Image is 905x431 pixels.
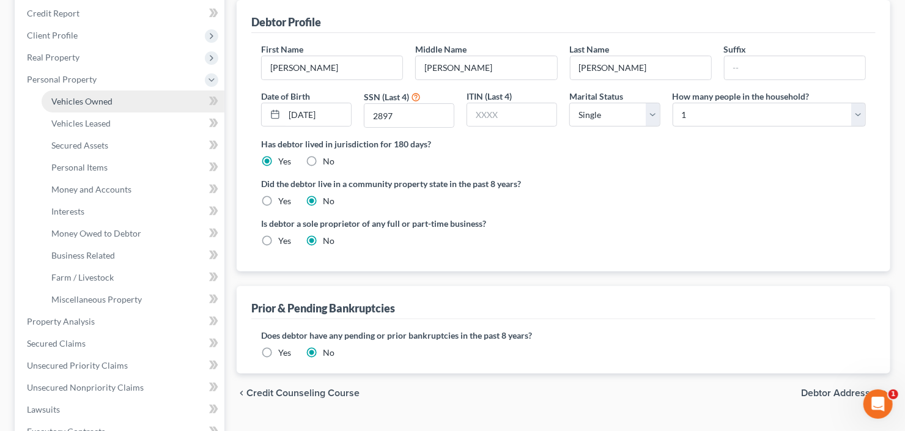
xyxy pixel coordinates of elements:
span: Personal Items [51,162,108,172]
a: Business Related [42,245,224,267]
input: M.I [416,56,556,79]
input: XXXX [364,104,454,127]
a: Secured Claims [17,333,224,355]
span: Personal Property [27,74,97,84]
label: No [323,195,334,207]
i: chevron_left [237,388,246,398]
span: Credit Counseling Course [246,388,360,398]
i: chevron_right [881,388,890,398]
span: Property Analysis [27,316,95,326]
a: Property Analysis [17,311,224,333]
button: chevron_left Credit Counseling Course [237,388,360,398]
label: Yes [278,235,291,247]
a: Personal Items [42,157,224,179]
label: No [323,235,334,247]
span: Business Related [51,250,115,260]
span: Money Owed to Debtor [51,228,141,238]
a: Credit Report [17,2,224,24]
span: Debtor Addresses [801,388,881,398]
label: Yes [278,347,291,359]
a: Miscellaneous Property [42,289,224,311]
span: Money and Accounts [51,184,131,194]
span: Farm / Livestock [51,272,114,282]
a: Vehicles Owned [42,90,224,112]
span: Secured Assets [51,140,108,150]
label: Did the debtor live in a community property state in the past 8 years? [261,177,866,190]
a: Lawsuits [17,399,224,421]
label: SSN (Last 4) [364,90,409,103]
span: Miscellaneous Property [51,294,142,304]
button: Debtor Addresses chevron_right [801,388,890,398]
a: Unsecured Nonpriority Claims [17,377,224,399]
a: Vehicles Leased [42,112,224,134]
a: Money and Accounts [42,179,224,201]
span: Client Profile [27,30,78,40]
label: Has debtor lived in jurisdiction for 180 days? [261,138,866,150]
span: 1 [888,389,898,399]
a: Money Owed to Debtor [42,223,224,245]
label: Does debtor have any pending or prior bankruptcies in the past 8 years? [261,329,866,342]
a: Farm / Livestock [42,267,224,289]
label: No [323,347,334,359]
div: Prior & Pending Bankruptcies [251,301,395,315]
label: Date of Birth [261,90,310,103]
div: Debtor Profile [251,15,321,29]
label: How many people in the household? [673,90,810,103]
label: Middle Name [415,43,467,56]
label: ITIN (Last 4) [467,90,512,103]
span: Unsecured Nonpriority Claims [27,382,144,392]
label: Suffix [724,43,747,56]
label: No [323,155,334,168]
input: -- [571,56,711,79]
span: Secured Claims [27,338,86,348]
span: Vehicles Leased [51,118,111,128]
input: XXXX [467,103,556,127]
input: -- [725,56,865,79]
a: Interests [42,201,224,223]
span: Lawsuits [27,404,60,414]
label: Yes [278,195,291,207]
iframe: Intercom live chat [863,389,893,419]
label: First Name [261,43,303,56]
input: -- [262,56,402,79]
a: Unsecured Priority Claims [17,355,224,377]
span: Unsecured Priority Claims [27,360,128,370]
span: Vehicles Owned [51,96,113,106]
label: Yes [278,155,291,168]
a: Secured Assets [42,134,224,157]
span: Credit Report [27,8,79,18]
label: Is debtor a sole proprietor of any full or part-time business? [261,217,558,230]
label: Marital Status [569,90,623,103]
label: Last Name [570,43,610,56]
span: Interests [51,206,84,216]
input: MM/DD/YYYY [284,103,351,127]
span: Real Property [27,52,79,62]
